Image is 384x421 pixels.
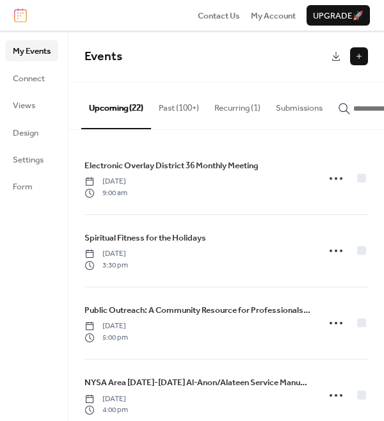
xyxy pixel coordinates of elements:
[81,83,151,129] button: Upcoming (22)
[84,404,128,416] span: 4:00 pm
[198,9,240,22] a: Contact Us
[13,72,45,85] span: Connect
[84,159,259,173] a: Electronic Overlay District 36 Monthly Meeting
[313,10,364,22] span: Upgrade 🚀
[84,304,310,317] span: Public Outreach: A Community Resource for Professionals and Clients
[84,187,127,199] span: 9:00 am
[5,95,58,115] a: Views
[251,9,296,22] a: My Account
[13,154,44,166] span: Settings
[84,376,310,389] span: NYSA Area [DATE]-[DATE] Al-Anon/Alateen Service Manual Study Group
[5,68,58,88] a: Connect
[84,45,122,68] span: Events
[84,248,128,260] span: [DATE]
[84,231,206,245] a: Spiritual Fitness for the Holidays
[84,303,310,317] a: Public Outreach: A Community Resource for Professionals and Clients
[84,393,128,405] span: [DATE]
[251,10,296,22] span: My Account
[84,159,259,172] span: Electronic Overlay District 36 Monthly Meeting
[14,8,27,22] img: logo
[13,180,33,193] span: Form
[307,5,370,26] button: Upgrade🚀
[207,83,268,127] button: Recurring (1)
[84,176,127,187] span: [DATE]
[13,127,38,139] span: Design
[84,232,206,244] span: Spiritual Fitness for the Holidays
[5,40,58,61] a: My Events
[5,176,58,196] a: Form
[5,122,58,143] a: Design
[151,83,207,127] button: Past (100+)
[84,321,128,332] span: [DATE]
[268,83,330,127] button: Submissions
[84,332,128,344] span: 5:00 pm
[13,45,51,58] span: My Events
[198,10,240,22] span: Contact Us
[13,99,35,112] span: Views
[84,376,310,390] a: NYSA Area [DATE]-[DATE] Al-Anon/Alateen Service Manual Study Group
[84,260,128,271] span: 3:30 pm
[5,149,58,170] a: Settings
